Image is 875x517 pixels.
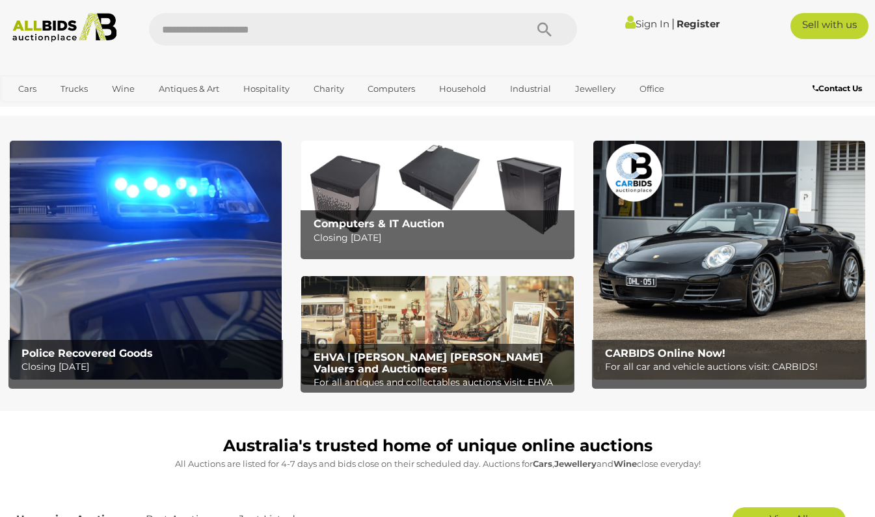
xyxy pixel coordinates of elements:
[103,78,143,100] a: Wine
[7,13,123,42] img: Allbids.com.au
[593,141,865,379] img: CARBIDS Online Now!
[301,141,573,249] img: Computers & IT Auction
[677,18,720,30] a: Register
[605,347,725,359] b: CARBIDS Online Now!
[10,141,282,379] img: Police Recovered Goods
[613,458,637,469] strong: Wine
[10,100,53,121] a: Sports
[314,351,543,375] b: EHVA | [PERSON_NAME] [PERSON_NAME] Valuers and Auctioneers
[10,78,45,100] a: Cars
[16,456,859,471] p: All Auctions are listed for 4-7 days and bids close on their scheduled day. Auctions for , and cl...
[150,78,228,100] a: Antiques & Art
[593,141,865,379] a: CARBIDS Online Now! CARBIDS Online Now! For all car and vehicle auctions visit: CARBIDS!
[314,217,444,230] b: Computers & IT Auction
[431,78,494,100] a: Household
[21,359,276,375] p: Closing [DATE]
[359,78,424,100] a: Computers
[502,78,559,100] a: Industrial
[16,437,859,455] h1: Australia's trusted home of unique online auctions
[533,458,552,469] strong: Cars
[305,78,353,100] a: Charity
[512,13,577,46] button: Search
[813,83,862,93] b: Contact Us
[301,141,573,249] a: Computers & IT Auction Computers & IT Auction Closing [DATE]
[301,276,573,385] a: EHVA | Evans Hastings Valuers and Auctioneers EHVA | [PERSON_NAME] [PERSON_NAME] Valuers and Auct...
[10,141,282,379] a: Police Recovered Goods Police Recovered Goods Closing [DATE]
[314,230,568,246] p: Closing [DATE]
[625,18,669,30] a: Sign In
[61,100,170,121] a: [GEOGRAPHIC_DATA]
[554,458,597,469] strong: Jewellery
[52,78,96,100] a: Trucks
[631,78,673,100] a: Office
[314,374,568,391] p: For all antiques and collectables auctions visit: EHVA
[567,78,624,100] a: Jewellery
[605,359,859,375] p: For all car and vehicle auctions visit: CARBIDS!
[21,347,153,359] b: Police Recovered Goods
[235,78,298,100] a: Hospitality
[790,13,868,39] a: Sell with us
[301,276,573,385] img: EHVA | Evans Hastings Valuers and Auctioneers
[813,81,865,96] a: Contact Us
[671,16,675,31] span: |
